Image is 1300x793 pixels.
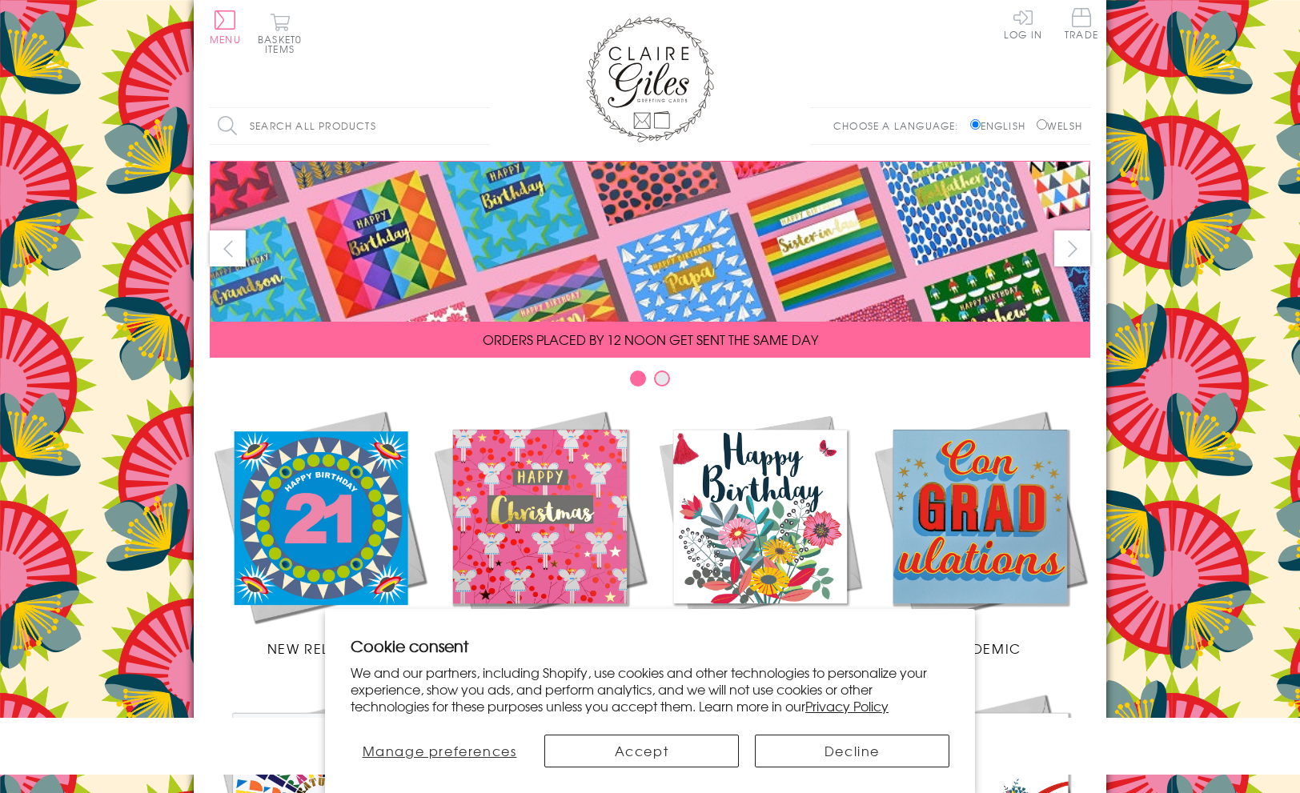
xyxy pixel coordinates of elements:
[1054,230,1090,266] button: next
[650,407,870,658] a: Birthdays
[654,370,670,386] button: Carousel Page 2
[870,407,1090,658] a: Academic
[265,32,302,56] span: 0 items
[351,735,528,767] button: Manage preferences
[970,119,981,130] input: English
[1065,8,1098,39] span: Trade
[755,735,949,767] button: Decline
[258,13,302,54] button: Basket0 items
[1037,119,1047,130] input: Welsh
[210,10,241,44] button: Menu
[210,230,246,266] button: prev
[1037,118,1082,133] label: Welsh
[805,696,889,715] a: Privacy Policy
[430,407,650,658] a: Christmas
[351,635,949,657] h2: Cookie consent
[267,639,372,658] span: New Releases
[483,330,818,349] span: ORDERS PLACED BY 12 NOON GET SENT THE SAME DAY
[833,118,967,133] p: Choose a language:
[586,16,714,142] img: Claire Giles Greetings Cards
[210,407,430,658] a: New Releases
[363,741,517,760] span: Manage preferences
[210,108,490,144] input: Search all products
[939,639,1021,658] span: Academic
[210,370,1090,394] div: Carousel Pagination
[1004,8,1042,39] a: Log In
[544,735,739,767] button: Accept
[1065,8,1098,42] a: Trade
[630,370,646,386] button: Carousel Page 1 (Current Slide)
[970,118,1033,133] label: English
[351,664,949,714] p: We and our partners, including Shopify, use cookies and other technologies to personalize your ex...
[210,32,241,46] span: Menu
[474,108,490,144] input: Search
